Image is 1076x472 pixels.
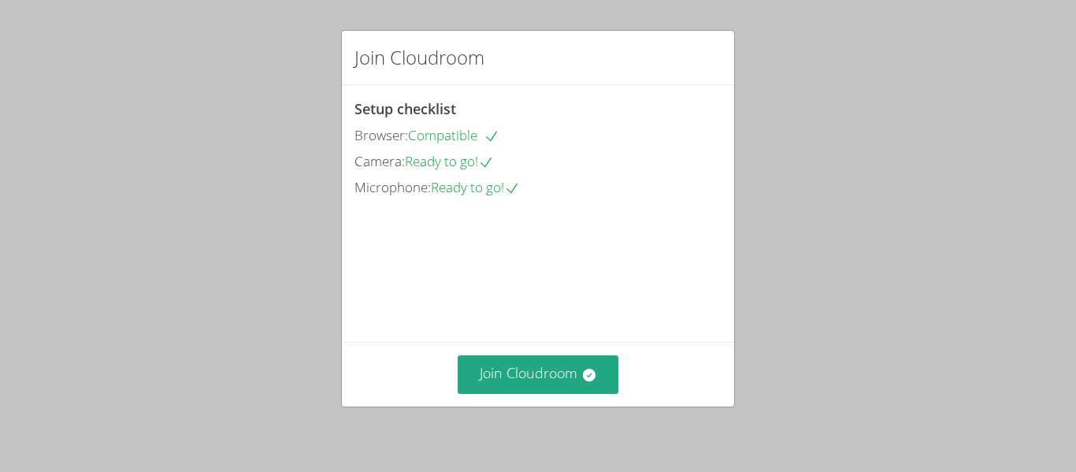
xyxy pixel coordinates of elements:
[405,152,494,170] span: Ready to go!
[354,178,431,196] span: Microphone:
[354,152,405,170] span: Camera:
[408,126,499,144] span: Compatible
[354,99,456,118] span: Setup checklist
[354,126,408,144] span: Browser:
[354,43,484,72] h2: Join Cloudroom
[431,178,520,196] span: Ready to go!
[458,355,619,394] button: Join Cloudroom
